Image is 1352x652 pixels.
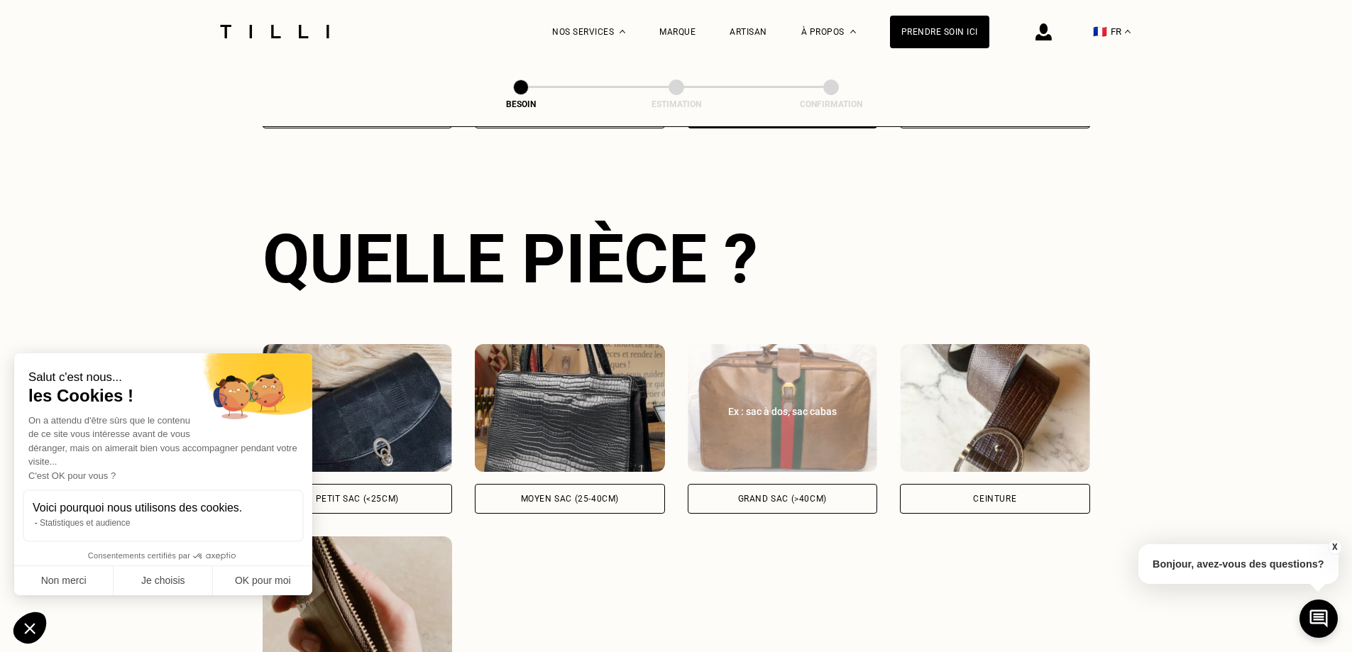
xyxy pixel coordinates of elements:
div: Besoin [450,99,592,109]
div: Ceinture [973,494,1016,503]
p: Bonjour, avez-vous des questions? [1138,544,1339,584]
a: Artisan [730,27,767,37]
div: Petit sac (<25cm) [316,494,399,503]
div: Moyen sac (25-40cm) [521,494,619,503]
img: Tilli retouche votre Moyen sac (25-40cm) [475,344,665,472]
span: 🇫🇷 [1093,25,1107,38]
img: menu déroulant [1125,30,1131,33]
img: Tilli retouche votre Ceinture [900,344,1090,472]
img: Tilli retouche votre Petit sac (<25cm) [263,344,453,472]
img: Tilli retouche votre Grand sac (>40cm) [688,344,878,472]
div: Ex : sac à dos, sac cabas [703,404,862,419]
a: Marque [659,27,696,37]
img: Menu déroulant à propos [850,30,856,33]
button: X [1327,539,1341,555]
div: Quelle pièce ? [263,219,1090,299]
div: Confirmation [760,99,902,109]
div: Estimation [605,99,747,109]
img: Logo du service de couturière Tilli [215,25,334,38]
div: Grand sac (>40cm) [738,494,827,503]
a: Prendre soin ici [890,16,989,48]
img: icône connexion [1035,23,1052,40]
img: Menu déroulant [620,30,625,33]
